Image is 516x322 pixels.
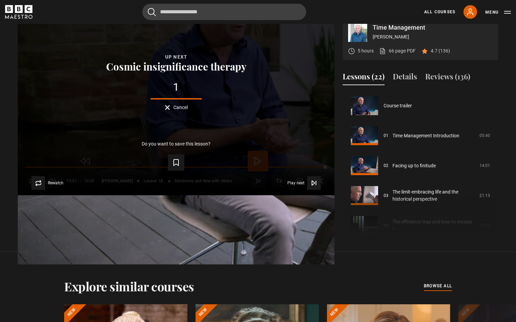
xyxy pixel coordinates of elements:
[379,47,416,55] a: 66 page PDF
[392,132,459,139] a: Time Management Introduction
[165,105,188,110] button: Cancel
[142,141,211,146] p: Do you want to save this lesson?
[393,71,417,85] button: Details
[424,282,452,290] a: browse all
[173,105,188,110] span: Cancel
[287,181,304,185] span: Play next
[485,9,511,16] button: Toggle navigation
[18,17,334,195] video-js: Video Player
[48,181,63,185] span: Rewatch
[431,47,450,55] p: 4.7 (136)
[148,8,156,16] button: Submit the search query
[424,9,455,15] a: All Courses
[343,71,385,85] button: Lessons (22)
[5,5,32,19] svg: BBC Maestro
[31,176,63,190] button: Rewatch
[392,162,436,169] a: Facing up to finitude
[392,188,475,203] a: The limit-embracing life and the historical perspective
[104,61,248,72] button: Cosmic insignificance therapy
[373,33,493,41] p: [PERSON_NAME]
[358,47,374,55] p: 5 hours
[142,4,306,20] input: Search
[384,102,412,109] a: Course trailer
[425,71,470,85] button: Reviews (136)
[29,53,324,61] div: Up next
[64,279,194,293] h2: Explore similar courses
[373,25,493,31] p: Time Management
[287,176,321,190] button: Play next
[29,82,324,93] div: 1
